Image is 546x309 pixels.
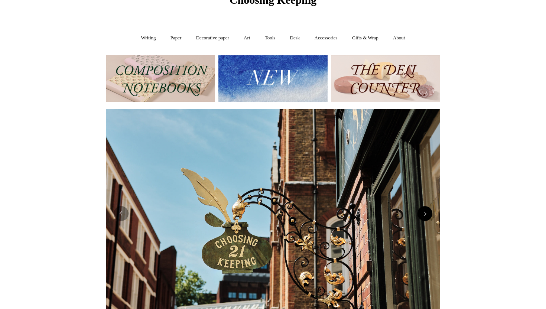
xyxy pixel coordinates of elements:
a: Accessories [308,28,344,48]
a: Tools [258,28,282,48]
button: Next [417,206,432,221]
a: About [386,28,412,48]
a: Desk [283,28,307,48]
button: Previous [114,206,129,221]
a: Decorative paper [189,28,236,48]
img: New.jpg__PID:f73bdf93-380a-4a35-bcfe-7823039498e1 [218,55,327,102]
a: Writing [134,28,163,48]
a: Gifts & Wrap [345,28,385,48]
a: Paper [164,28,188,48]
a: Art [237,28,257,48]
img: The Deli Counter [331,55,440,102]
img: 202302 Composition ledgers.jpg__PID:69722ee6-fa44-49dd-a067-31375e5d54ec [106,55,215,102]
